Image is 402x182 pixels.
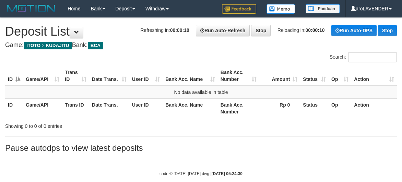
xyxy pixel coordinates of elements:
[159,171,243,176] small: code © [DATE]-[DATE] dwg |
[348,52,397,62] input: Search:
[306,4,340,13] img: panduan.png
[277,27,325,33] span: Reloading in:
[329,66,351,86] th: Op: activate to sort column ascending
[129,66,163,86] th: User ID: activate to sort column ascending
[5,25,397,38] h1: Deposit List
[331,25,377,36] a: Run Auto-DPS
[222,4,256,14] img: Feedback.jpg
[62,66,89,86] th: Trans ID: activate to sort column ascending
[5,66,23,86] th: ID: activate to sort column descending
[212,171,243,176] strong: [DATE] 05:24:30
[62,98,89,118] th: Trans ID
[378,25,397,36] a: Stop
[329,98,351,118] th: Op
[5,98,23,118] th: ID
[218,66,259,86] th: Bank Acc. Number: activate to sort column ascending
[140,27,189,33] span: Refreshing in:
[89,66,129,86] th: Date Trans.: activate to sort column ascending
[129,98,163,118] th: User ID
[259,66,300,86] th: Amount: activate to sort column ascending
[5,86,397,99] td: No data available in table
[196,25,250,36] a: Run Auto-Refresh
[259,98,300,118] th: Rp 0
[267,4,295,14] img: Button%20Memo.svg
[89,98,129,118] th: Date Trans.
[23,98,62,118] th: Game/API
[351,98,397,118] th: Action
[5,42,397,49] h4: Game: Bank:
[170,27,189,33] strong: 00:00:10
[300,98,329,118] th: Status
[88,42,103,49] span: BCA
[351,66,397,86] th: Action: activate to sort column ascending
[163,66,218,86] th: Bank Acc. Name: activate to sort column ascending
[251,25,271,36] a: Stop
[300,66,329,86] th: Status: activate to sort column ascending
[163,98,218,118] th: Bank Acc. Name
[218,98,259,118] th: Bank Acc. Number
[5,3,57,14] img: MOTION_logo.png
[5,120,162,130] div: Showing 0 to 0 of 0 entries
[24,42,72,49] span: ITOTO > KUDAJITU
[330,52,397,62] label: Search:
[5,144,397,153] h3: Pause autodps to view latest deposits
[23,66,62,86] th: Game/API: activate to sort column ascending
[306,27,325,33] strong: 00:00:10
